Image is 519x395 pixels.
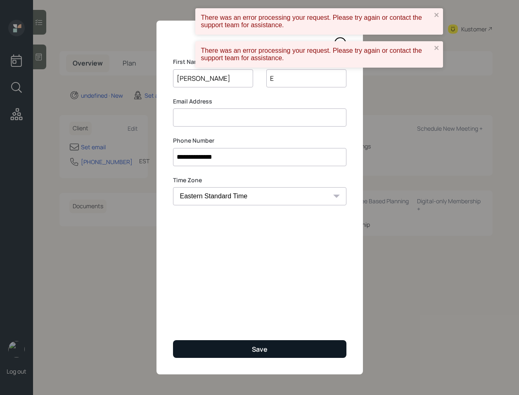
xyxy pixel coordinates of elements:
[173,58,253,66] label: First Name
[201,47,431,62] div: There was an error processing your request. Please try again or contact the support team for assi...
[173,136,346,145] label: Phone Number
[252,345,268,354] div: Save
[173,176,346,184] label: Time Zone
[434,45,440,52] button: close
[201,14,431,29] div: There was an error processing your request. Please try again or contact the support team for assi...
[173,97,346,106] label: Email Address
[434,12,440,19] button: close
[173,340,346,358] button: Save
